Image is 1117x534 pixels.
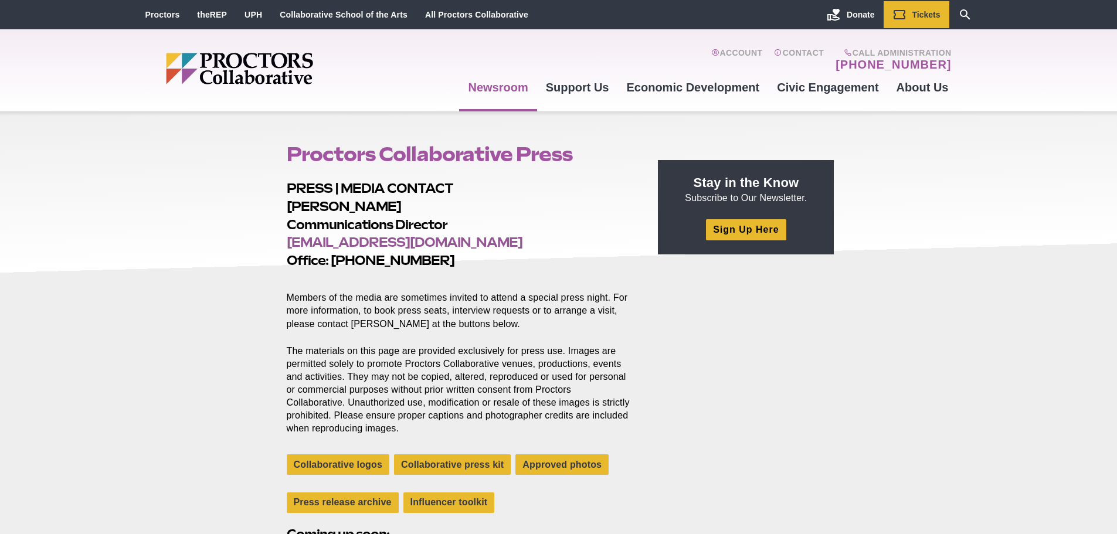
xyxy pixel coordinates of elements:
a: Contact [774,48,824,72]
a: [EMAIL_ADDRESS][DOMAIN_NAME] [287,234,522,250]
a: UPH [245,10,262,19]
a: Donate [818,1,883,28]
a: Sign Up Here [706,219,786,240]
a: All Proctors Collaborative [425,10,528,19]
a: Newsroom [459,72,537,103]
a: Civic Engagement [768,72,887,103]
h1: Proctors Collaborative Press [287,143,632,165]
p: Subscribe to Our Newsletter. [672,174,820,205]
a: theREP [197,10,227,19]
a: About Us [888,72,958,103]
a: Tickets [884,1,949,28]
a: Press release archive [287,492,399,513]
a: Search [949,1,981,28]
a: Support Us [537,72,618,103]
a: Collaborative press kit [394,454,511,475]
a: Economic Development [618,72,769,103]
a: Approved photos [515,454,609,475]
strong: Stay in the Know [694,175,799,190]
a: [PHONE_NUMBER] [836,57,951,72]
a: Account [711,48,762,72]
iframe: Advertisement [658,268,834,415]
a: Collaborative logos [287,454,390,475]
span: Call Administration [832,48,951,57]
span: Donate [847,10,874,19]
p: The materials on this page are provided exclusively for press use. Images are permitted solely to... [287,345,632,436]
span: Tickets [912,10,941,19]
img: Proctors logo [166,53,403,84]
h2: PRESS | MEDIA CONTACT [PERSON_NAME] Communications Director Office: [PHONE_NUMBER] [287,179,632,270]
a: Influencer toolkit [403,492,495,513]
p: Members of the media are sometimes invited to attend a special press night. For more information,... [287,278,632,330]
a: Collaborative School of the Arts [280,10,408,19]
a: Proctors [145,10,180,19]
